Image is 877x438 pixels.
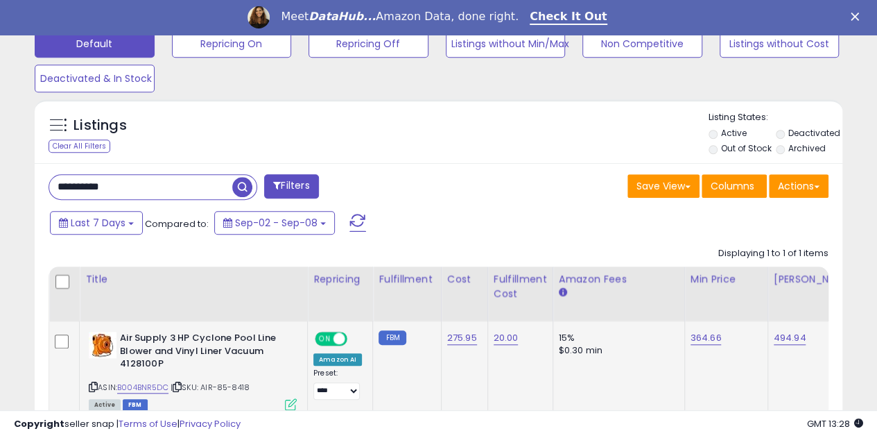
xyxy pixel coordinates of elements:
span: FBM [123,399,148,411]
button: Actions [769,174,828,198]
div: Preset: [313,369,362,400]
button: Default [35,30,155,58]
label: Out of Stock [720,142,771,154]
span: ON [316,333,333,345]
span: OFF [345,333,367,345]
span: Last 7 Days [71,216,125,230]
button: Save View [627,174,700,198]
div: Amazon AI [313,353,362,366]
button: Last 7 Days [50,211,143,235]
strong: Copyright [14,417,64,430]
div: seller snap | | [14,418,241,431]
p: Listing States: [709,111,842,124]
small: Amazon Fees. [559,287,567,299]
a: Privacy Policy [180,417,241,430]
div: Close [851,12,865,21]
div: ASIN: [89,332,297,409]
span: All listings currently available for purchase on Amazon [89,399,121,411]
div: Fulfillment Cost [494,272,547,301]
div: Title [85,272,302,287]
i: DataHub... [309,10,376,23]
div: Displaying 1 to 1 of 1 items [718,247,828,260]
div: Repricing [313,272,367,287]
label: Archived [788,142,826,154]
div: Meet Amazon Data, done right. [281,10,519,24]
button: Deactivated & In Stock [35,65,155,92]
div: Amazon Fees [559,272,679,287]
button: Repricing On [172,30,292,58]
button: Sep-02 - Sep-08 [214,211,335,235]
button: Columns [702,174,767,198]
b: Air Supply 3 HP Cyclone Pool Line Blower and Vinyl Liner Vacuum 4128100P [120,332,288,374]
span: Compared to: [145,217,209,230]
label: Active [720,127,746,139]
div: Clear All Filters [49,140,110,153]
img: 41gqomreUmL._SL40_.jpg [89,332,116,358]
a: 364.66 [691,331,722,345]
span: | SKU: AIR-85-8418 [171,382,250,393]
small: FBM [379,330,406,345]
a: Terms of Use [119,417,177,430]
a: B004BNR5DC [117,382,168,394]
a: Check It Out [530,10,607,25]
span: 2025-09-16 13:28 GMT [807,417,863,430]
div: 15% [559,332,674,344]
a: 275.95 [447,331,477,345]
div: Fulfillment [379,272,435,287]
button: Repricing Off [309,30,428,58]
a: 494.94 [774,331,806,345]
button: Listings without Min/Max [446,30,566,58]
h5: Listings [73,116,127,135]
div: [PERSON_NAME] [774,272,856,287]
div: Min Price [691,272,762,287]
button: Listings without Cost [720,30,840,58]
button: Filters [264,174,318,199]
div: $0.30 min [559,344,674,357]
div: Cost [447,272,482,287]
a: 20.00 [494,331,519,345]
label: Deactivated [788,127,840,139]
span: Sep-02 - Sep-08 [235,216,318,230]
button: Non Competitive [582,30,702,58]
span: Columns [711,179,754,193]
img: Profile image for Georgie [248,6,270,28]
